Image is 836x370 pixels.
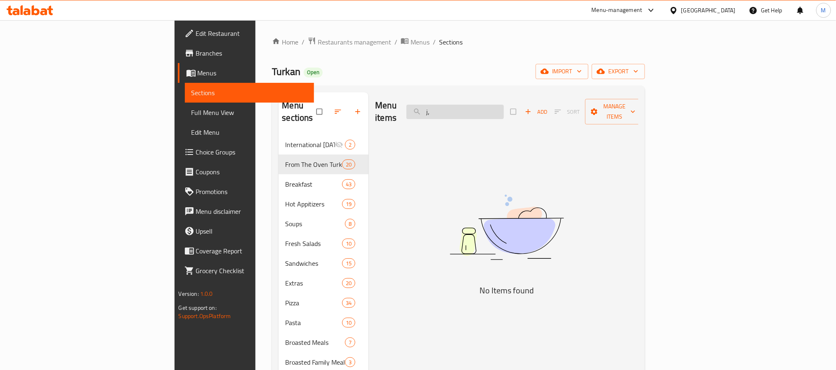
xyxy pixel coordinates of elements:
div: Soups [285,219,345,229]
span: 3 [345,358,355,366]
span: Breakfast [285,179,342,189]
div: Menu-management [592,5,642,15]
a: Support.OpsPlatform [179,311,231,321]
div: items [345,357,355,367]
li: / [433,37,436,47]
span: Pasta [285,318,342,328]
li: / [394,37,397,47]
span: Branches [196,48,307,58]
div: items [342,159,355,169]
span: Extras [285,278,342,288]
span: import [542,66,582,77]
div: International [DATE]2 [279,135,368,155]
a: Promotions [178,182,314,201]
span: Broasted Meals [285,337,345,347]
a: Full Menu View [185,103,314,122]
span: Fresh Salads [285,239,342,248]
span: Manage items [592,101,637,122]
button: export [592,64,645,79]
div: From The Oven Turkish Beda20 [279,155,368,174]
div: items [342,239,355,248]
span: 7 [345,339,355,347]
h5: No Items found [404,284,610,297]
div: items [342,298,355,308]
span: 1.0.0 [200,288,213,299]
div: Sandwiches15 [279,253,368,273]
span: 15 [342,260,355,267]
div: Fresh Salads10 [279,234,368,253]
span: International [DATE] [285,140,335,150]
span: Broasted Family Meal [285,357,345,367]
span: Sandwiches [285,258,342,268]
a: Edit Menu [185,122,314,142]
span: Full Menu View [191,108,307,117]
a: Sections [185,83,314,103]
span: Promotions [196,187,307,197]
button: Add [523,105,549,118]
span: Sort items [549,105,585,118]
a: Edit Restaurant [178,23,314,43]
img: dish.svg [404,173,610,282]
div: items [342,318,355,328]
div: Extras20 [279,273,368,293]
div: items [342,179,355,189]
div: Pizza34 [279,293,368,313]
span: Version: [179,288,199,299]
span: Sort sections [329,103,349,121]
span: From The Oven Turkish Beda [285,159,342,169]
a: Menus [401,37,430,47]
span: Sections [439,37,463,47]
span: 20 [342,161,355,169]
span: Sections [191,88,307,98]
span: Hot Appitizers [285,199,342,209]
button: Add section [349,103,368,121]
a: Branches [178,43,314,63]
div: items [342,278,355,288]
span: Edit Restaurant [196,28,307,38]
span: Grocery Checklist [196,266,307,276]
span: 43 [342,180,355,188]
a: Coupons [178,162,314,182]
span: Menu disclaimer [196,206,307,216]
span: export [598,66,638,77]
svg: Inactive section [335,141,343,149]
div: Breakfast43 [279,174,368,194]
span: 10 [342,319,355,327]
div: items [345,140,355,150]
div: Hot Appitizers19 [279,194,368,214]
div: [GEOGRAPHIC_DATA] [681,6,736,15]
span: Coupons [196,167,307,177]
span: Choice Groups [196,147,307,157]
a: Restaurants management [308,37,391,47]
a: Coverage Report [178,241,314,261]
span: 2 [345,141,355,149]
span: Get support on: [179,302,217,313]
div: Broasted Meals7 [279,333,368,352]
span: Add [525,107,547,117]
div: Pasta10 [279,313,368,333]
span: Pizza [285,298,342,308]
span: 10 [342,240,355,248]
span: Edit Menu [191,127,307,137]
a: Menus [178,63,314,83]
span: M [821,6,826,15]
span: Select all sections [312,104,329,119]
span: Coverage Report [196,246,307,256]
nav: breadcrumb [272,37,645,47]
button: import [536,64,588,79]
div: items [345,219,355,229]
span: 20 [342,279,355,287]
span: Menus [198,68,307,78]
span: 8 [345,220,355,228]
div: items [342,199,355,209]
h2: Menu items [375,99,397,124]
input: search [406,105,504,119]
